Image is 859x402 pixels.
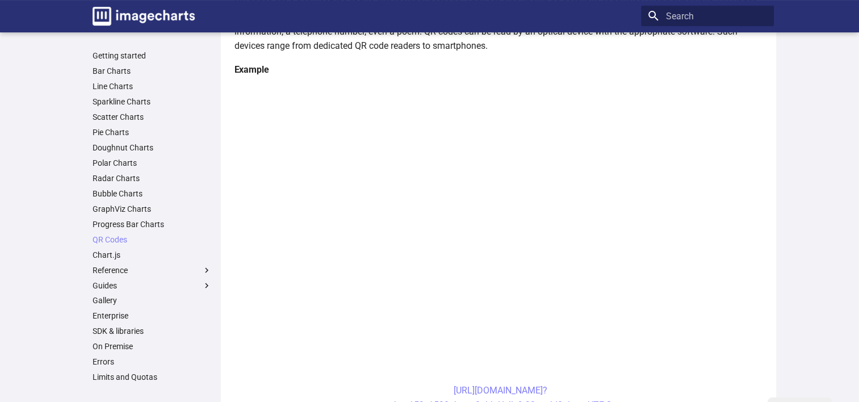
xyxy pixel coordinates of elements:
a: Bubble Charts [93,189,212,199]
a: Bar Charts [93,66,212,76]
a: Gallery [93,295,212,305]
a: Getting started [93,51,212,61]
label: Guides [93,280,212,291]
input: Search [641,6,774,26]
a: GraphViz Charts [93,204,212,214]
a: Radar Charts [93,173,212,183]
a: QR Codes [93,235,212,245]
h4: Example [234,62,767,77]
a: Pie Charts [93,127,212,137]
a: Errors [93,357,212,367]
a: Chart.js [93,250,212,260]
a: SDK & libraries [93,326,212,336]
a: Image-Charts documentation [88,2,199,30]
img: logo [93,7,195,26]
a: Limits and Quotas [93,372,212,382]
a: Line Charts [93,81,212,91]
a: On Premise [93,341,212,351]
a: Progress Bar Charts [93,219,212,229]
label: Reference [93,265,212,275]
a: Sparkline Charts [93,97,212,107]
a: Doughnut Charts [93,143,212,153]
a: Polar Charts [93,158,212,168]
a: Enterprise [93,311,212,321]
a: Scatter Charts [93,112,212,122]
a: Status Page [93,387,212,397]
